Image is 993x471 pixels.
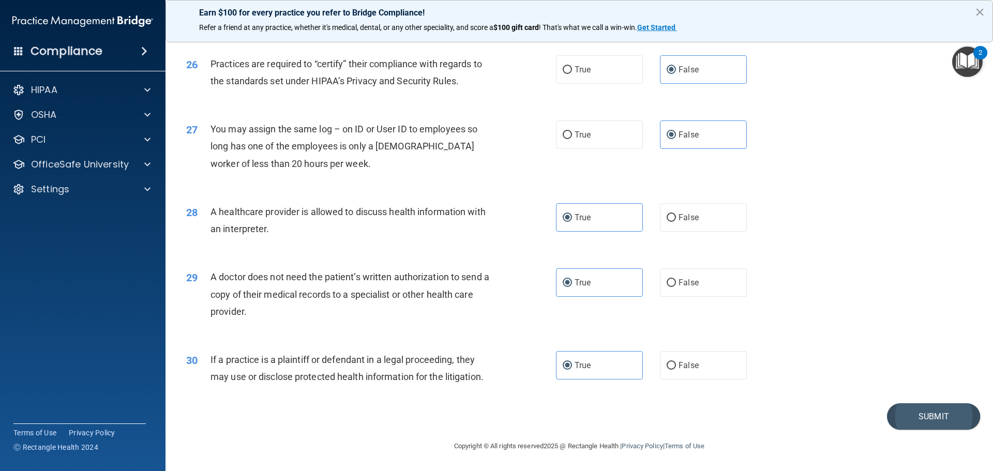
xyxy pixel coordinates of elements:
[210,271,489,316] span: A doctor does not need the patient’s written authorization to send a copy of their medical record...
[31,44,102,58] h4: Compliance
[667,66,676,74] input: False
[563,214,572,222] input: True
[887,403,980,430] button: Submit
[12,133,151,146] a: PCI
[12,158,151,171] a: OfficeSafe University
[665,442,704,450] a: Terms of Use
[69,428,115,438] a: Privacy Policy
[563,131,572,139] input: True
[31,133,46,146] p: PCI
[667,362,676,370] input: False
[13,428,56,438] a: Terms of Use
[31,84,57,96] p: HIPAA
[390,430,768,463] div: Copyright © All rights reserved 2025 @ Rectangle Health | |
[679,130,699,140] span: False
[975,4,985,20] button: Close
[210,354,484,382] span: If a practice is a plaintiff or defendant in a legal proceeding, they may use or disclose protect...
[575,278,591,287] span: True
[210,206,486,234] span: A healthcare provider is allowed to discuss health information with an interpreter.
[563,66,572,74] input: True
[575,65,591,74] span: True
[199,23,493,32] span: Refer a friend at any practice, whether it's medical, dental, or any other speciality, and score a
[563,362,572,370] input: True
[952,47,983,77] button: Open Resource Center, 2 new notifications
[575,130,591,140] span: True
[637,23,675,32] strong: Get Started
[186,271,198,284] span: 29
[493,23,539,32] strong: $100 gift card
[12,11,153,32] img: PMB logo
[186,124,198,136] span: 27
[12,109,151,121] a: OSHA
[210,124,477,169] span: You may assign the same log – on ID or User ID to employees so long has one of the employees is o...
[667,279,676,287] input: False
[12,84,151,96] a: HIPAA
[679,278,699,287] span: False
[210,58,482,86] span: Practices are required to “certify” their compliance with regards to the standards set under HIPA...
[13,442,98,452] span: Ⓒ Rectangle Health 2024
[199,8,959,18] p: Earn $100 for every practice you refer to Bridge Compliance!
[575,212,591,222] span: True
[679,360,699,370] span: False
[31,183,69,195] p: Settings
[637,23,677,32] a: Get Started
[186,206,198,219] span: 28
[539,23,637,32] span: ! That's what we call a win-win.
[186,58,198,71] span: 26
[12,183,151,195] a: Settings
[31,158,129,171] p: OfficeSafe University
[979,53,982,66] div: 2
[679,212,699,222] span: False
[667,214,676,222] input: False
[563,279,572,287] input: True
[186,354,198,367] span: 30
[679,65,699,74] span: False
[31,109,57,121] p: OSHA
[667,131,676,139] input: False
[622,442,663,450] a: Privacy Policy
[575,360,591,370] span: True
